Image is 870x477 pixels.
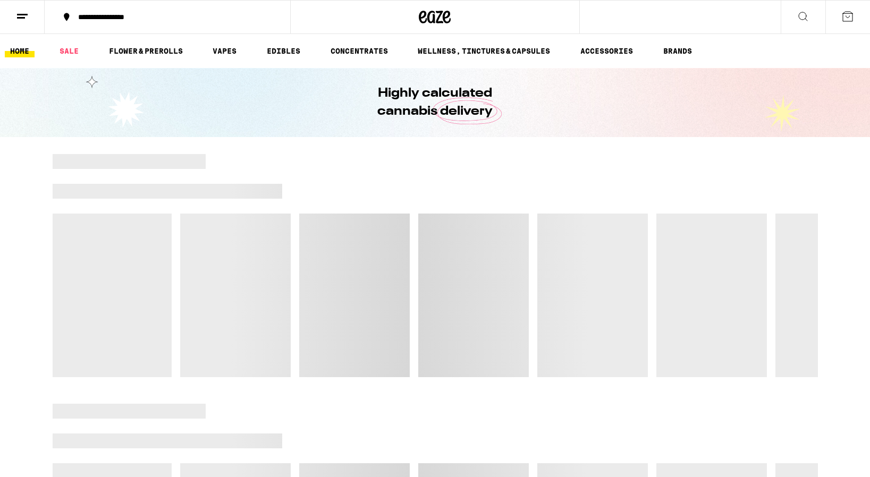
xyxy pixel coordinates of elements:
[54,45,84,57] a: SALE
[658,45,697,57] a: BRANDS
[5,45,35,57] a: HOME
[348,84,523,121] h1: Highly calculated cannabis delivery
[207,45,242,57] a: VAPES
[325,45,393,57] a: CONCENTRATES
[261,45,306,57] a: EDIBLES
[412,45,555,57] a: WELLNESS, TINCTURES & CAPSULES
[104,45,188,57] a: FLOWER & PREROLLS
[575,45,638,57] a: ACCESSORIES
